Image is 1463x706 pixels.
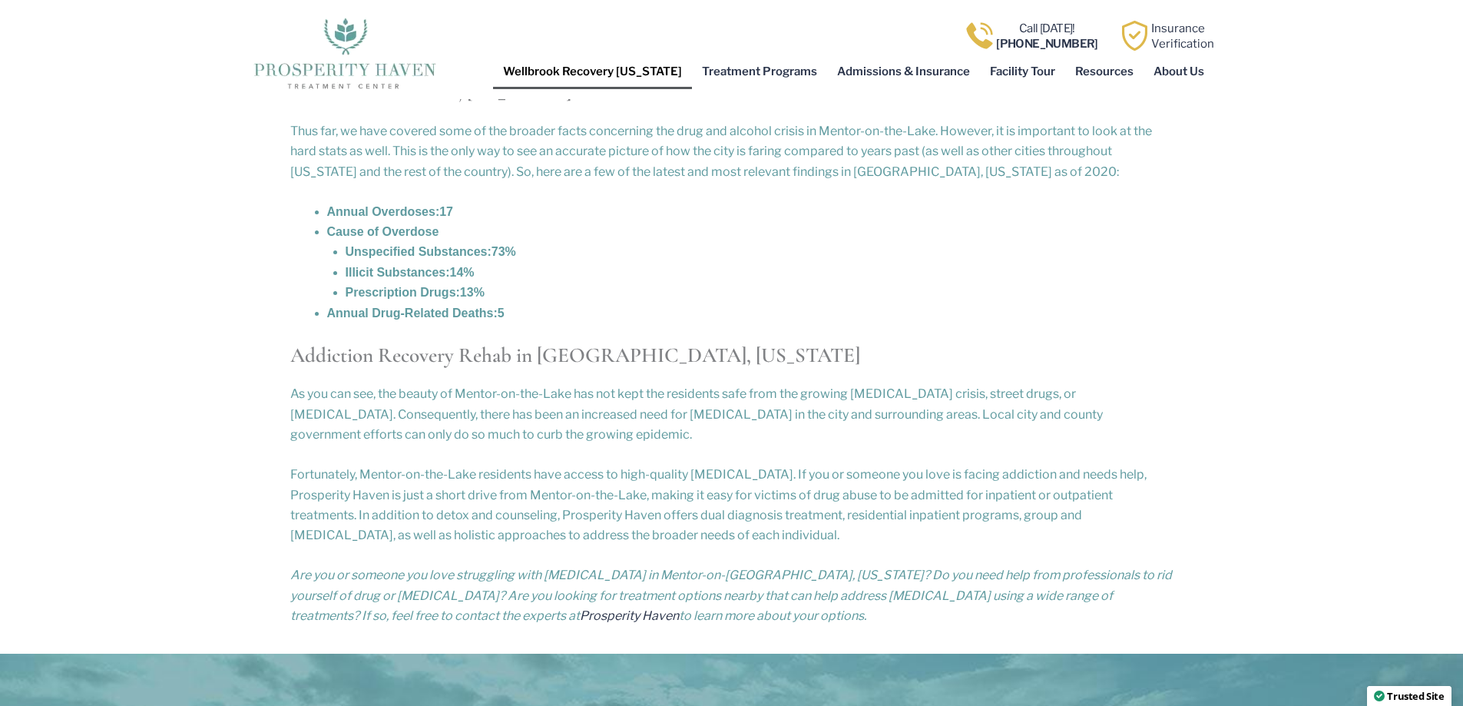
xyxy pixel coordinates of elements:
h2: Addiction Recovery Rehab in [GEOGRAPHIC_DATA], [US_STATE] [290,342,1173,369]
img: Call one of Prosperity Haven's dedicated counselors today so we can help you overcome addiction [965,21,995,51]
p: As you can see, the beauty of Mentor-on-the-Lake has not kept the residents safe from the growing... [290,384,1173,445]
a: Facility Tour [980,54,1065,89]
a: Admissions & Insurance [827,54,980,89]
li: 14% [346,263,1173,283]
strong: Unspecified Substances: [346,245,492,258]
strong: Annual Drug-Related Deaths: [327,307,498,320]
p: Thus far, we have covered some of the broader facts concerning the drug and alcohol crisis in Men... [290,121,1173,182]
li: 13% [346,283,1173,303]
a: Wellbrook Recovery [US_STATE] [493,54,692,89]
a: Treatment Programs [692,54,827,89]
img: The logo for Prosperity Haven Addiction Recovery Center. [249,14,440,91]
li: 5 [327,303,1173,323]
p: Fortunately, Mentor-on-the-Lake residents have access to high-quality [MEDICAL_DATA]. If you or s... [290,465,1173,546]
a: InsuranceVerification [1151,22,1214,51]
a: Resources [1065,54,1144,89]
strong: Prescription Drugs: [346,286,460,299]
li: 17 [327,202,1173,222]
img: Learn how Prosperity Haven, a verified substance abuse center can help you overcome your addiction [1120,21,1150,51]
em: Are you or someone you love struggling with [MEDICAL_DATA] in Mentor-on-[GEOGRAPHIC_DATA], [US_ST... [290,568,1172,623]
b: [PHONE_NUMBER] [996,37,1098,51]
em: to learn more about your options. [679,608,866,623]
strong: Cause of Overdose [327,225,439,238]
li: 73% [346,242,1173,262]
strong: Annual Overdoses: [327,205,440,218]
a: About Us [1144,54,1214,89]
strong: Illicit Substances: [346,266,450,279]
a: Call [DATE]![PHONE_NUMBER] [996,22,1098,51]
a: Prosperity Haven [580,608,679,623]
